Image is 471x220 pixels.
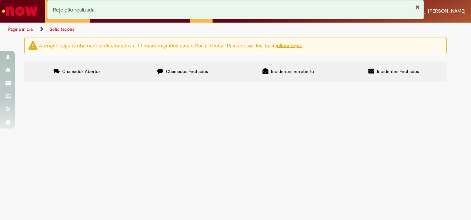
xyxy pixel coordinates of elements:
[39,42,302,49] ng-bind-html: Atenção: alguns chamados relacionados a T.I foram migrados para o Portal Global. Para acessá-los,...
[271,69,314,74] span: Incidentes em aberto
[277,42,302,49] a: clicar aqui.
[428,8,465,14] span: [PERSON_NAME]
[50,26,74,32] a: Solicitações
[1,4,39,19] img: ServiceNow
[6,23,308,36] ul: Trilhas de página
[377,69,419,74] span: Incidentes Fechados
[166,69,208,74] span: Chamados Fechados
[8,26,34,32] a: Página inicial
[415,4,420,10] button: Fechar Notificação
[53,6,96,13] span: Rejeição realizada.
[62,69,101,74] span: Chamados Abertos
